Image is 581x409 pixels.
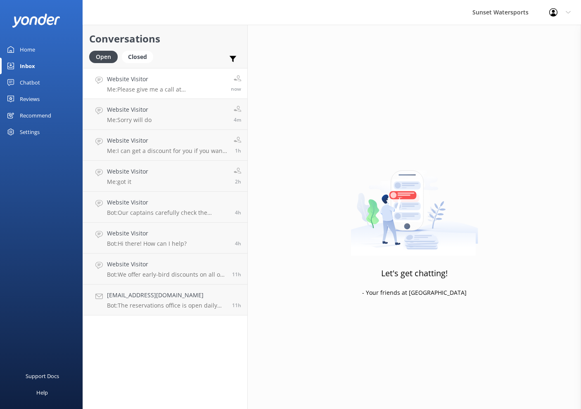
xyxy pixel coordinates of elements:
div: Recommend [20,107,51,124]
span: 09:13am 10-Aug-2025 (UTC -05:00) America/Cancun [235,178,241,185]
span: 12:20am 10-Aug-2025 (UTC -05:00) America/Cancun [232,271,241,278]
p: Bot: Hi there! How can I help? [107,240,187,247]
h2: Conversations [89,31,241,47]
a: Website VisitorMe:got it2h [83,161,247,192]
a: [EMAIL_ADDRESS][DOMAIN_NAME]Bot:The reservations office is open daily from 8am to 11pm.11h [83,284,247,315]
div: Open [89,51,118,63]
p: - Your friends at [GEOGRAPHIC_DATA] [362,288,467,297]
h4: Website Visitor [107,136,228,145]
a: Website VisitorBot:We offer early-bird discounts on all of our morning trips. When you book direc... [83,254,247,284]
p: Me: got it [107,178,148,186]
h4: [EMAIL_ADDRESS][DOMAIN_NAME] [107,291,226,300]
span: 11:50am 10-Aug-2025 (UTC -05:00) America/Cancun [231,85,241,92]
div: Closed [122,51,153,63]
div: Help [36,384,48,401]
a: Website VisitorMe:Please give me a call at [PHONE_NUMBER]. My name is [PERSON_NAME].now [83,68,247,99]
div: Chatbot [20,74,40,91]
span: 12:11am 10-Aug-2025 (UTC -05:00) America/Cancun [232,302,241,309]
p: Me: Please give me a call at [PHONE_NUMBER]. My name is [PERSON_NAME]. [107,86,225,93]
h4: Website Visitor [107,260,226,269]
a: Website VisitorBot:Hi there! How can I help?4h [83,223,247,254]
span: 11:46am 10-Aug-2025 (UTC -05:00) America/Cancun [234,116,241,123]
h3: Let's get chatting! [381,267,448,280]
p: Bot: The reservations office is open daily from 8am to 11pm. [107,302,226,309]
div: Settings [20,124,40,140]
a: Website VisitorMe:I can get a discount for you if you want to go in the morning. Please give me a... [83,130,247,161]
a: Website VisitorMe:Sorry will do4m [83,99,247,130]
h4: Website Visitor [107,198,229,207]
p: Me: Sorry will do [107,116,152,124]
a: Open [89,52,122,61]
h4: Website Visitor [107,75,225,84]
h4: Website Visitor [107,105,152,114]
h4: Website Visitor [107,167,148,176]
a: Website VisitorBot:Our captains carefully check the weather on the day of your trip. If condition... [83,192,247,223]
img: yonder-white-logo.png [12,14,60,27]
p: Bot: We offer early-bird discounts on all of our morning trips. When you book direct, we guarante... [107,271,226,278]
div: Home [20,41,35,58]
img: artwork of a man stealing a conversation from at giant smartphone [351,153,478,256]
span: 07:46am 10-Aug-2025 (UTC -05:00) America/Cancun [235,209,241,216]
span: 06:57am 10-Aug-2025 (UTC -05:00) America/Cancun [235,240,241,247]
h4: Website Visitor [107,229,187,238]
p: Bot: Our captains carefully check the weather on the day of your trip. If conditions are unsafe, ... [107,209,229,216]
a: Closed [122,52,157,61]
div: Reviews [20,91,40,107]
span: 10:01am 10-Aug-2025 (UTC -05:00) America/Cancun [235,147,241,154]
p: Me: I can get a discount for you if you want to go in the morning. Please give me a call at [PHON... [107,147,228,155]
div: Support Docs [26,368,59,384]
div: Inbox [20,58,35,74]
